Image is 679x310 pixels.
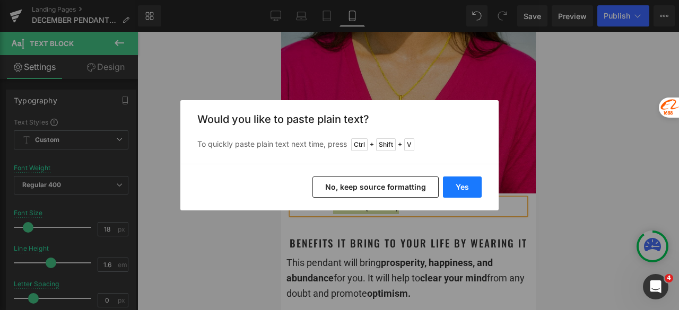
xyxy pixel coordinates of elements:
span: + [398,139,402,150]
div: This pendant will bring for you. It will help to from any doubt and promote [5,224,249,269]
span: Shift [376,138,396,151]
button: Yes [443,176,482,198]
span: V [404,138,414,151]
iframe: Intercom live chat [643,274,668,299]
strong: prosperity, happiness, and abundance [5,225,212,252]
button: No, keep source formatting [312,176,439,198]
h3: Would you like to paste plain text? [197,113,482,126]
p: To quickly paste plain text next time, press [197,138,482,151]
strong: optimism. [86,256,129,267]
span: + [370,139,374,150]
strong: clear your mind [139,241,206,252]
span: 4 [665,274,673,282]
span: Ctrl [351,138,368,151]
span: Citrine (Yellow) Birthstone Pendant [52,169,203,180]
